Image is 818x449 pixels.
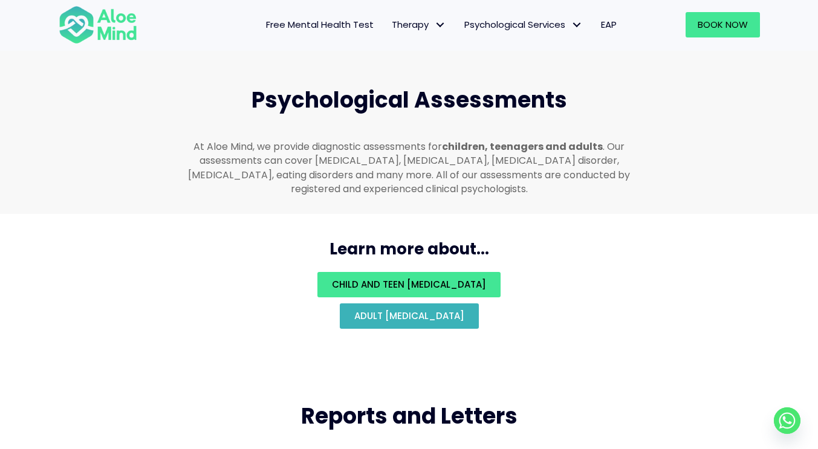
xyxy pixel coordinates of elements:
span: Reports and Letters [301,401,518,431]
img: Aloe mind Logo [59,5,137,45]
strong: children, teenagers and adults [442,140,603,153]
span: Child and teen [MEDICAL_DATA] [332,278,486,291]
p: At Aloe Mind, we provide diagnostic assessments for . Our assessments can cover [MEDICAL_DATA], [... [182,140,637,196]
nav: Menu [153,12,626,37]
span: Book Now [698,18,748,31]
span: Adult [MEDICAL_DATA] [354,309,464,322]
a: EAP [592,12,626,37]
span: EAP [601,18,617,31]
span: Therapy [392,18,446,31]
h3: Learn more about... [47,238,772,260]
a: Adult [MEDICAL_DATA] [340,303,479,329]
span: Therapy: submenu [432,16,449,34]
a: Book Now [686,12,760,37]
span: Psychological Services: submenu [568,16,586,34]
a: Whatsapp [774,407,800,434]
span: Psychological Assessments [252,85,567,115]
span: Psychological Services [464,18,583,31]
a: Free Mental Health Test [257,12,383,37]
a: Child and teen [MEDICAL_DATA] [317,272,501,297]
span: Free Mental Health Test [266,18,374,31]
a: Psychological ServicesPsychological Services: submenu [455,12,592,37]
a: TherapyTherapy: submenu [383,12,455,37]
